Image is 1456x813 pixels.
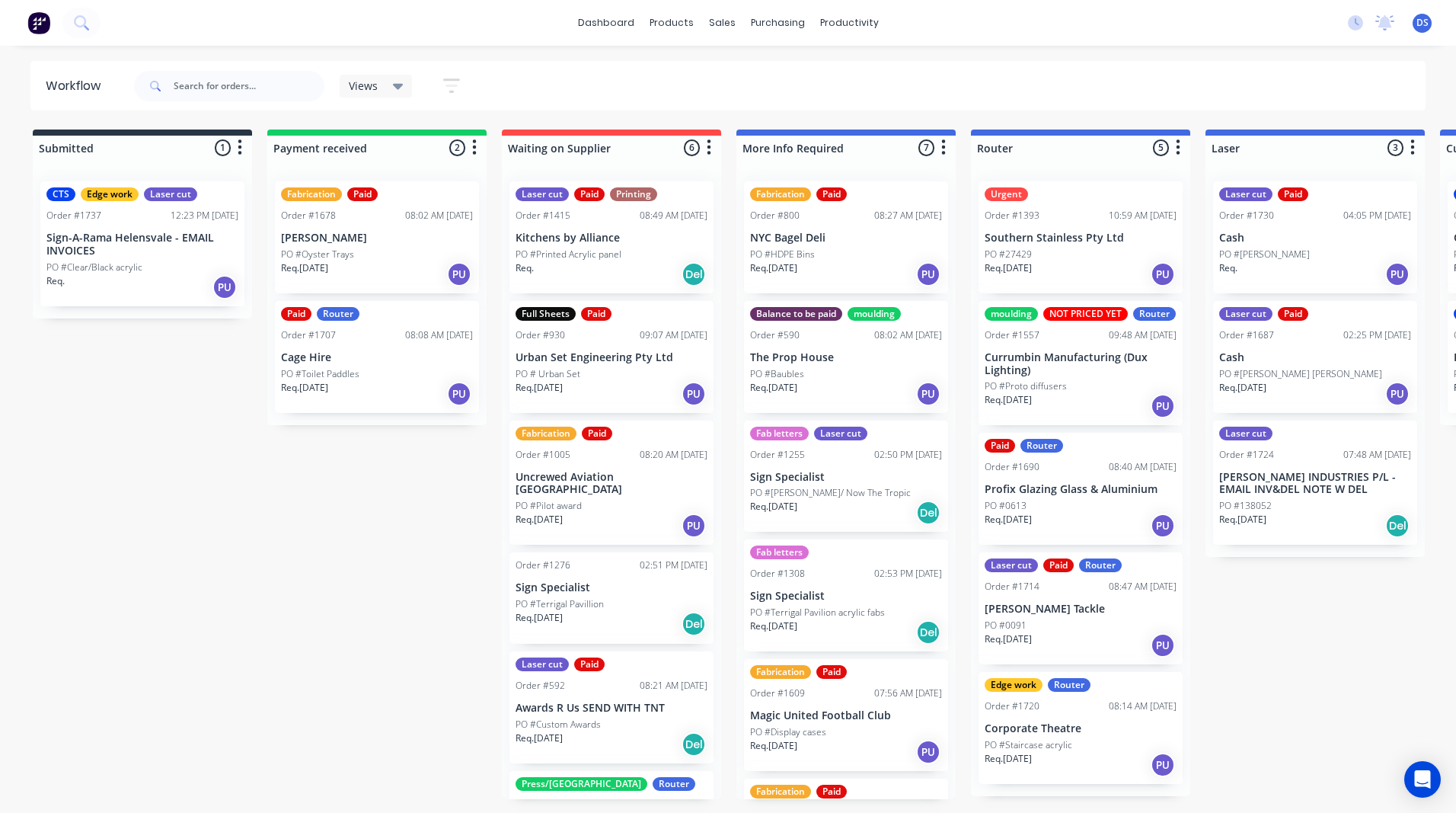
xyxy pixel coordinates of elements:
[1385,262,1410,286] div: PU
[516,611,563,625] p: Req. [DATE]
[349,78,378,94] span: Views
[1151,753,1175,777] div: PU
[516,799,570,812] div: Order #1558
[744,659,948,771] div: FabricationPaidOrder #160907:56 AM [DATE]Magic United Football ClubPO #Display casesReq.[DATE]PU
[750,687,805,700] div: Order #1609
[985,603,1177,616] p: [PERSON_NAME] Tackle
[570,11,642,34] a: dashboard
[750,209,800,222] div: Order #800
[916,740,940,764] div: PU
[701,11,743,34] div: sales
[516,658,569,671] div: Laser cut
[985,678,1043,692] div: Edge work
[916,501,940,525] div: Del
[516,248,621,261] p: PO #Printed Acrylic panel
[750,307,842,321] div: Balance to be paid
[509,421,714,546] div: FabricationPaidOrder #100508:20 AM [DATE]Uncrewed Aviation [GEOGRAPHIC_DATA]PO #Pilot awardReq.[D...
[816,187,847,201] div: Paid
[750,486,911,500] p: PO #[PERSON_NAME]/ Now The Tropic
[750,739,797,753] p: Req. [DATE]
[1151,394,1175,418] div: PU
[979,433,1183,545] div: PaidRouterOrder #169008:40 AM [DATE]Profix Glazing Glass & AluminiumPO #0613Req.[DATE]PU
[1109,699,1177,713] div: 08:14 AM [DATE]
[40,181,244,306] div: CTSEdge workLaser cutOrder #173712:23 PM [DATE]Sign-A-Rama Helensvale - EMAIL INVOICESPO #Clear/B...
[985,513,1032,527] p: Req. [DATE]
[750,785,811,799] div: Fabrication
[1109,460,1177,474] div: 08:40 AM [DATE]
[874,687,942,700] div: 07:56 AM [DATE]
[750,381,797,395] p: Req. [DATE]
[750,471,942,484] p: Sign Specialist
[275,301,479,413] div: PaidRouterOrder #170708:08 AM [DATE]Cage HirePO #Toilet PaddlesReq.[DATE]PU
[1133,307,1176,321] div: Router
[985,699,1039,713] div: Order #1720
[81,187,139,201] div: Edge work
[1385,382,1410,406] div: PU
[281,328,336,342] div: Order #1707
[682,514,706,538] div: PU
[985,752,1032,766] p: Req. [DATE]
[750,606,885,619] p: PO #Terrigal Pavilion acrylic fabs
[750,448,805,462] div: Order #1255
[979,181,1183,293] div: UrgentOrder #139310:59 AM [DATE]Southern Stainless Pty LtdPO #27429Req.[DATE]PU
[1020,439,1063,453] div: Router
[816,665,847,679] div: Paid
[1151,262,1175,286] div: PU
[1109,580,1177,594] div: 08:47 AM [DATE]
[509,552,714,644] div: Order #127602:51 PM [DATE]Sign SpecialistPO #Terrigal PavillionReq.[DATE]Del
[750,232,942,245] p: NYC Bagel Deli
[516,232,707,245] p: Kitchens by Alliance
[212,275,237,299] div: PU
[985,261,1032,275] p: Req. [DATE]
[916,620,940,645] div: Del
[1151,514,1175,538] div: PU
[682,612,706,636] div: Del
[275,181,479,293] div: FabricationPaidOrder #167808:02 AM [DATE][PERSON_NAME]PO #Oyster TraysReq.[DATE]PU
[1219,328,1274,342] div: Order #1687
[516,597,604,611] p: PO #Terrigal Pavillion
[682,732,706,757] div: Del
[1151,633,1175,658] div: PU
[1219,261,1237,275] p: Req.
[874,328,942,342] div: 08:02 AM [DATE]
[750,248,815,261] p: PO #HDPE Bins
[144,187,197,201] div: Laser cut
[516,702,707,715] p: Awards R Us SEND WITH TNT
[750,725,826,739] p: PO #Display cases
[814,427,867,440] div: Laser cut
[640,209,707,222] div: 08:49 AM [DATE]
[405,209,473,222] div: 08:02 AM [DATE]
[979,552,1183,664] div: Laser cutPaidRouterOrder #171408:47 AM [DATE][PERSON_NAME] TacklePO #0091Req.[DATE]PU
[1219,351,1411,364] p: Cash
[46,77,108,95] div: Workflow
[750,351,942,364] p: The Prop House
[1219,209,1274,222] div: Order #1730
[1416,16,1429,30] span: DS
[1213,421,1417,546] div: Laser cutOrder #172407:48 AM [DATE][PERSON_NAME] INDUSTRIES P/L - EMAIL INV&DEL NOTE W DELPO #138...
[979,301,1183,426] div: mouldingNOT PRICED YETRouterOrder #155709:48 AM [DATE]Currumbin Manufacturing (Dux Lighting)PO #P...
[516,679,565,693] div: Order #592
[516,731,563,745] p: Req. [DATE]
[750,590,942,603] p: Sign Specialist
[516,427,576,440] div: Fabrication
[979,672,1183,784] div: Edge workRouterOrder #172008:14 AM [DATE]Corporate TheatrePO #Staircase acrylicReq.[DATE]PU
[447,382,471,406] div: PU
[1109,328,1177,342] div: 09:48 AM [DATE]
[985,232,1177,245] p: Southern Stainless Pty Ltd
[640,559,707,572] div: 02:51 PM [DATE]
[1219,248,1310,261] p: PO #[PERSON_NAME]
[516,351,707,364] p: Urban Set Engineering Pty Ltd
[1219,427,1272,440] div: Laser cut
[985,460,1039,474] div: Order #1690
[574,658,605,671] div: Paid
[610,187,657,201] div: Printing
[750,367,804,381] p: PO #Baubles
[1213,301,1417,413] div: Laser cutPaidOrder #168702:25 PM [DATE]CashPO #[PERSON_NAME] [PERSON_NAME]Req.[DATE]PU
[1219,471,1411,497] p: [PERSON_NAME] INDUSTRIES P/L - EMAIL INV&DEL NOTE W DEL
[985,632,1032,646] p: Req. [DATE]
[985,722,1177,735] p: Corporate Theatre
[27,11,50,34] img: Factory
[744,421,948,533] div: Fab lettersLaser cutOrder #125502:50 PM [DATE]Sign SpecialistPO #[PERSON_NAME]/ Now The TropicReq...
[813,11,886,34] div: productivity
[985,483,1177,496] p: Profix Glazing Glass & Aluminium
